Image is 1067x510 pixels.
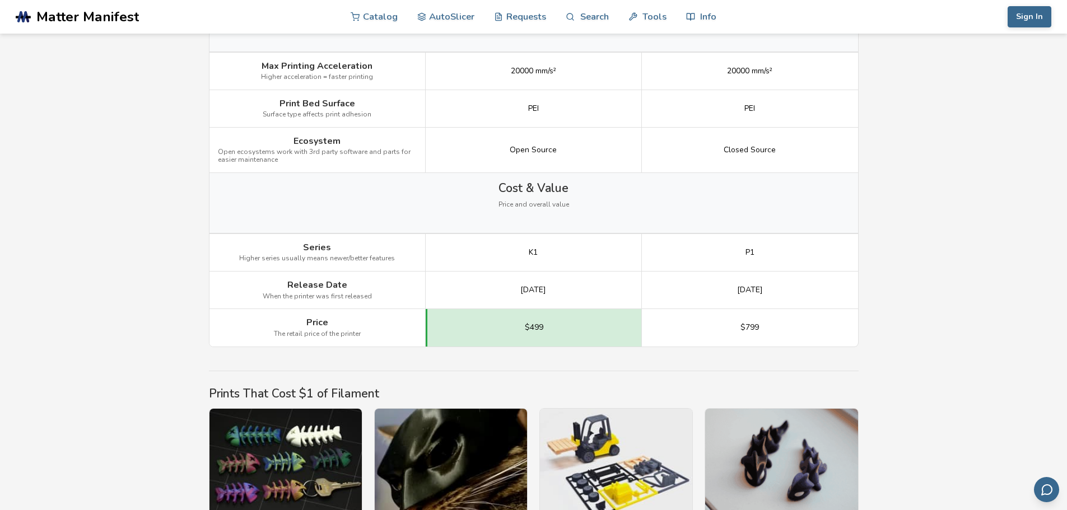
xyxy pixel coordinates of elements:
span: Price and overall value [498,201,569,209]
span: Price [306,317,328,327]
span: Cost & Value [498,181,569,195]
span: $799 [740,323,759,332]
span: Ecosystem [293,136,341,146]
button: Sign In [1008,6,1051,27]
span: PEI [528,104,539,113]
span: P1 [745,248,754,257]
span: The retail price of the printer [274,330,361,338]
span: Max Printing Acceleration [262,61,372,71]
span: Higher series usually means newer/better features [239,255,395,263]
span: $499 [525,323,543,332]
span: When the printer was first released [263,293,372,301]
span: Open ecosystems work with 3rd party software and parts for easier maintenance [218,148,417,164]
span: Matter Manifest [36,9,139,25]
button: Send feedback via email [1034,477,1059,502]
span: [DATE] [520,286,546,294]
span: Release Date [287,280,347,290]
span: PEI [744,104,755,113]
span: Print Bed Surface [279,99,355,109]
span: Series [303,242,331,252]
span: [DATE] [737,286,763,294]
span: 20000 mm/s² [727,67,772,76]
h2: Prints That Cost $1 of Filament [209,387,859,400]
span: Surface type affects print adhesion [263,111,371,119]
span: Higher acceleration = faster printing [261,73,373,81]
span: Closed Source [724,146,776,155]
span: K1 [529,248,538,257]
span: 20000 mm/s² [511,67,556,76]
span: Open Source [510,146,557,155]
